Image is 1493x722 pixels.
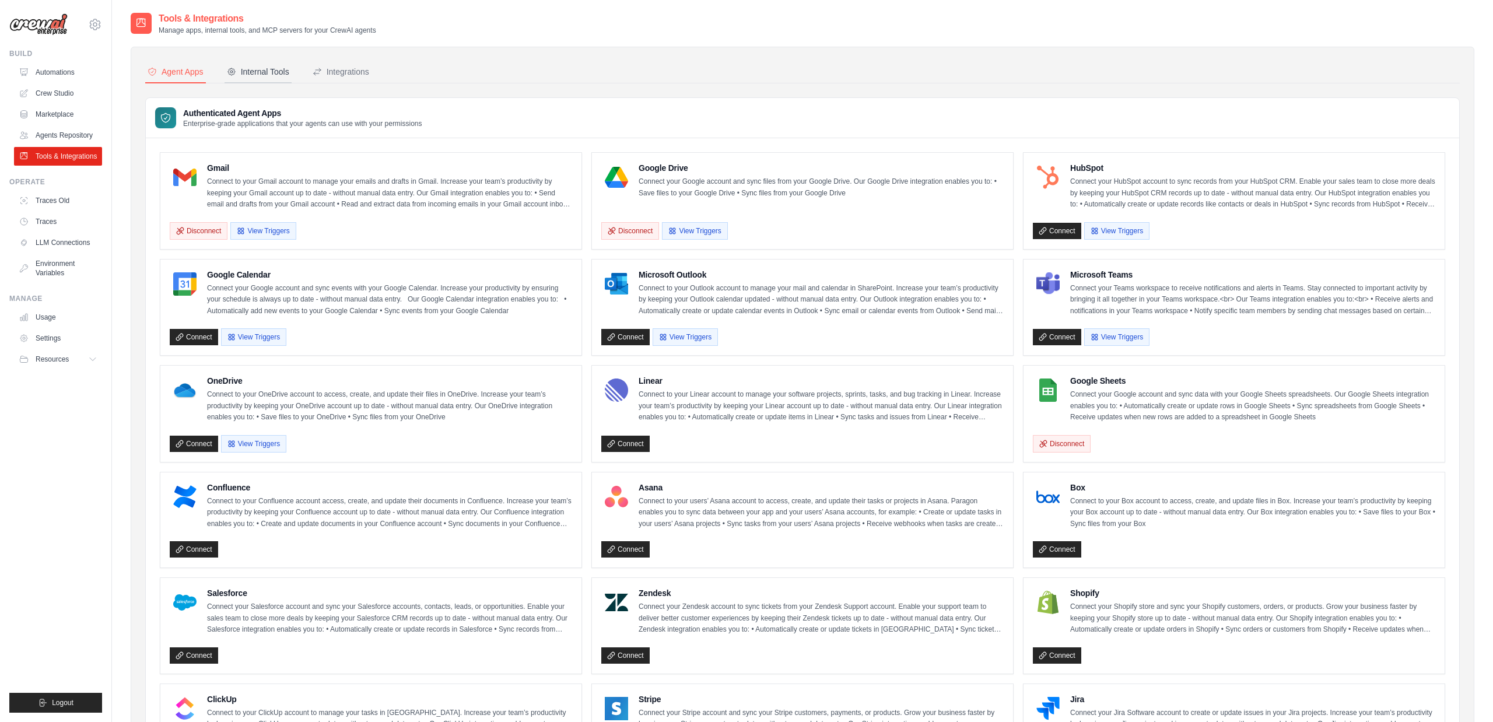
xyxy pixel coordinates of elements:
[36,355,69,364] span: Resources
[1070,389,1435,423] p: Connect your Google account and sync data with your Google Sheets spreadsheets. Our Google Sheets...
[159,26,376,35] p: Manage apps, internal tools, and MCP servers for your CrewAI agents
[207,375,572,387] h4: OneDrive
[170,647,218,664] a: Connect
[14,105,102,124] a: Marketplace
[173,166,197,189] img: Gmail Logo
[207,601,572,636] p: Connect your Salesforce account and sync your Salesforce accounts, contacts, leads, or opportunit...
[1036,485,1060,509] img: Box Logo
[601,647,650,664] a: Connect
[1036,378,1060,402] img: Google Sheets Logo
[9,693,102,713] button: Logout
[601,436,650,452] a: Connect
[601,541,650,558] a: Connect
[639,496,1004,530] p: Connect to your users’ Asana account to access, create, and update their tasks or projects in Asa...
[173,591,197,614] img: Salesforce Logo
[639,283,1004,317] p: Connect to your Outlook account to manage your mail and calendar in SharePoint. Increase your tea...
[159,12,376,26] h2: Tools & Integrations
[1033,541,1081,558] a: Connect
[1084,222,1149,240] button: View Triggers
[221,328,286,346] button: View Triggers
[1033,435,1091,453] button: Disconnect
[145,61,206,83] button: Agent Apps
[14,147,102,166] a: Tools & Integrations
[1070,496,1435,530] p: Connect to your Box account to access, create, and update files in Box. Increase your team’s prod...
[605,166,628,189] img: Google Drive Logo
[1070,283,1435,317] p: Connect your Teams workspace to receive notifications and alerts in Teams. Stay connected to impo...
[639,269,1004,281] h4: Microsoft Outlook
[1070,375,1435,387] h4: Google Sheets
[605,485,628,509] img: Asana Logo
[639,375,1004,387] h4: Linear
[1036,272,1060,296] img: Microsoft Teams Logo
[207,693,572,705] h4: ClickUp
[14,254,102,282] a: Environment Variables
[173,378,197,402] img: OneDrive Logo
[1070,162,1435,174] h4: HubSpot
[207,176,572,211] p: Connect to your Gmail account to manage your emails and drafts in Gmail. Increase your team’s pro...
[1033,329,1081,345] a: Connect
[14,191,102,210] a: Traces Old
[605,697,628,720] img: Stripe Logo
[173,485,197,509] img: Confluence Logo
[207,482,572,493] h4: Confluence
[639,482,1004,493] h4: Asana
[1036,591,1060,614] img: Shopify Logo
[9,177,102,187] div: Operate
[1036,166,1060,189] img: HubSpot Logo
[170,541,218,558] a: Connect
[230,222,296,240] button: View Triggers
[14,126,102,145] a: Agents Repository
[639,693,1004,705] h4: Stripe
[207,496,572,530] p: Connect to your Confluence account access, create, and update their documents in Confluence. Incr...
[9,294,102,303] div: Manage
[1070,482,1435,493] h4: Box
[170,222,227,240] button: Disconnect
[14,63,102,82] a: Automations
[605,378,628,402] img: Linear Logo
[183,107,422,119] h3: Authenticated Agent Apps
[605,591,628,614] img: Zendesk Logo
[1033,647,1081,664] a: Connect
[207,269,572,281] h4: Google Calendar
[639,176,1004,199] p: Connect your Google account and sync files from your Google Drive. Our Google Drive integration e...
[1070,601,1435,636] p: Connect your Shopify store and sync your Shopify customers, orders, or products. Grow your busine...
[313,66,369,78] div: Integrations
[1036,697,1060,720] img: Jira Logo
[1070,176,1435,211] p: Connect your HubSpot account to sync records from your HubSpot CRM. Enable your sales team to clo...
[310,61,372,83] button: Integrations
[653,328,718,346] button: View Triggers
[14,308,102,327] a: Usage
[601,329,650,345] a: Connect
[207,162,572,174] h4: Gmail
[1070,269,1435,281] h4: Microsoft Teams
[207,283,572,317] p: Connect your Google account and sync events with your Google Calendar. Increase your productivity...
[639,162,1004,174] h4: Google Drive
[639,601,1004,636] p: Connect your Zendesk account to sync tickets from your Zendesk Support account. Enable your suppo...
[605,272,628,296] img: Microsoft Outlook Logo
[1033,223,1081,239] a: Connect
[14,350,102,369] button: Resources
[9,49,102,58] div: Build
[225,61,292,83] button: Internal Tools
[52,698,73,707] span: Logout
[207,587,572,599] h4: Salesforce
[1070,693,1435,705] h4: Jira
[173,272,197,296] img: Google Calendar Logo
[221,435,286,453] button: View Triggers
[227,66,289,78] div: Internal Tools
[662,222,727,240] button: View Triggers
[14,212,102,231] a: Traces
[1070,587,1435,599] h4: Shopify
[207,389,572,423] p: Connect to your OneDrive account to access, create, and update their files in OneDrive. Increase ...
[173,697,197,720] img: ClickUp Logo
[1084,328,1149,346] button: View Triggers
[183,119,422,128] p: Enterprise-grade applications that your agents can use with your permissions
[14,233,102,252] a: LLM Connections
[170,329,218,345] a: Connect
[9,13,68,36] img: Logo
[639,587,1004,599] h4: Zendesk
[148,66,204,78] div: Agent Apps
[639,389,1004,423] p: Connect to your Linear account to manage your software projects, sprints, tasks, and bug tracking...
[601,222,659,240] button: Disconnect
[14,329,102,348] a: Settings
